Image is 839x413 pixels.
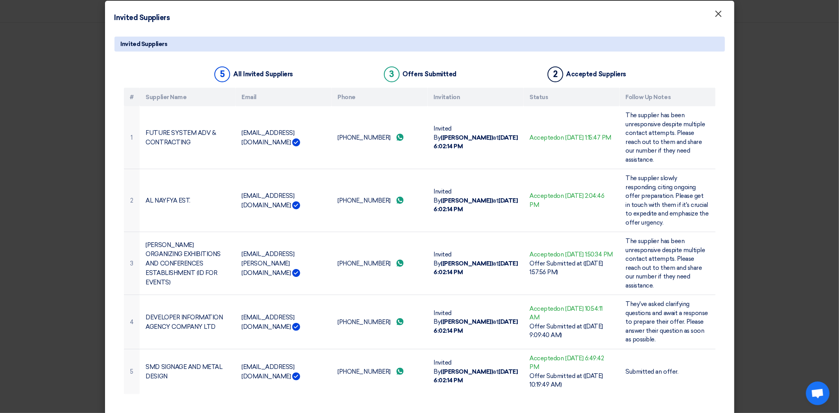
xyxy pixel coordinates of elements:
font: Follow Up Notes [626,94,671,101]
font: 1 [131,134,133,141]
font: [EMAIL_ADDRESS][DOMAIN_NAME] [242,363,295,380]
font: [DATE] 6:02:14 PM [434,368,518,384]
font: They've asked clarifying questions and await a response to prepare their offer. Please answer the... [626,301,708,343]
font: [DATE] 6:02:14 PM [434,134,518,150]
font: Offers Submitted [403,70,457,78]
font: Invited Suppliers [121,41,168,48]
img: Verified Account [292,372,300,380]
font: Invited By [434,251,452,267]
font: 3 [130,260,133,267]
font: × [715,8,723,24]
font: ([PERSON_NAME]) [441,260,493,267]
font: 5 [220,69,225,79]
font: [PERSON_NAME] ORGANIZING EXHIBITIONS AND CONFERENCES ESTABLISHMENT (ID FOR EVENTS) [146,242,221,286]
font: [DATE] 6:02:14 PM [434,197,518,213]
font: [PHONE_NUMBER] [338,368,391,375]
font: # [130,94,134,101]
font: Accepted [530,355,557,362]
font: [EMAIL_ADDRESS][PERSON_NAME][DOMAIN_NAME] [242,251,295,277]
font: Invited By [434,125,452,141]
font: at [493,134,498,141]
font: ([PERSON_NAME]) [441,197,493,204]
font: Email [242,94,257,101]
font: 3 [389,69,394,79]
font: Accepted [530,305,557,312]
font: 4 [130,319,134,326]
font: [EMAIL_ADDRESS][DOMAIN_NAME] [242,192,295,209]
img: Verified Account [292,138,300,146]
font: [PHONE_NUMBER] [338,134,391,141]
font: Invited By [434,310,452,326]
font: Accepted [530,134,557,141]
font: ([PERSON_NAME]) [441,318,493,325]
font: FUTURE SYSTEM ADV & CONTRACTING [146,129,216,146]
font: Invited By [434,359,452,375]
img: Verified Account [292,201,300,209]
font: SMD SIGNAGE AND METAL DESIGN [146,363,223,380]
font: The supplier slowly responding, citing ongoing offer preparation. Please get in touch with them i... [626,175,709,226]
img: Verified Account [292,269,300,277]
font: Phone [338,94,356,101]
font: 2 [553,69,558,79]
font: at [493,368,498,375]
font: at [493,318,498,325]
font: [PHONE_NUMBER] [338,260,391,267]
font: [PHONE_NUMBER] [338,197,391,204]
font: Invitation [434,94,460,101]
font: [DATE] 6:02:14 PM [434,318,518,334]
font: The supplier has been unresponsive despite multiple contact attempts. Please reach out to them an... [626,112,705,163]
font: on [DATE] 6:49:42 PM [530,355,604,371]
font: [PHONE_NUMBER] [338,319,391,326]
font: [DATE] 6:02:14 PM [434,260,518,276]
font: Offer Submitted at ([DATE] 10:19:49 AM) [530,372,603,389]
font: [EMAIL_ADDRESS][DOMAIN_NAME] [242,314,295,330]
font: ([PERSON_NAME]) [441,368,493,375]
font: Accepted Suppliers [566,70,626,78]
font: Status [530,94,548,101]
font: Submitted an offer. [626,368,679,375]
font: on [DATE] 10:54:11 AM [530,305,603,321]
font: at [493,197,498,204]
font: The supplier has been unresponsive despite multiple contact attempts. Please reach out to them an... [626,238,705,289]
font: on [DATE] 2:04:46 PM [530,192,605,208]
font: at [493,260,498,267]
a: Open chat [806,382,830,405]
font: on [DATE] 1:15:47 PM [557,134,611,141]
font: [EMAIL_ADDRESS][DOMAIN_NAME] [242,129,295,146]
font: Accepted [530,192,557,199]
font: on [DATE] 1:50:34 PM [557,251,613,258]
font: Invited By [434,188,452,204]
font: Offer Submitted at ([DATE] 9:09:40 AM) [530,323,603,339]
font: Supplier Name [146,94,187,101]
button: Close [708,6,729,22]
font: DEVELOPER INFORMATION AGENCY COMPANY LTD [146,314,223,330]
font: Accepted [530,251,557,258]
font: ([PERSON_NAME]) [441,134,493,141]
font: 2 [130,197,133,204]
img: Verified Account [292,323,300,331]
font: Offer Submitted at ([DATE] 1:57:56 PM) [530,260,603,276]
font: 5 [130,368,133,375]
font: All Invited Suppliers [233,70,293,78]
font: Invited Suppliers [114,13,170,22]
font: AL NAYFYA EST. [146,197,190,204]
